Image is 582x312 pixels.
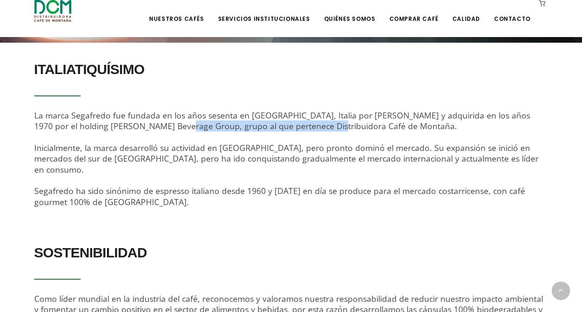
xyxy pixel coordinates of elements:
[34,56,548,82] h2: ITALIATIQUÍSIMO
[34,110,538,207] span: La marca Segafredo fue fundada en los años sesenta en [GEOGRAPHIC_DATA], Italia por [PERSON_NAME]...
[488,1,536,23] a: Contacto
[383,1,444,23] a: Comprar Café
[144,1,209,23] a: Nuestros Cafés
[318,1,381,23] a: Quiénes Somos
[34,240,548,266] h2: SOSTENIBILIDAD
[446,1,485,23] a: Calidad
[212,1,315,23] a: Servicios Institucionales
